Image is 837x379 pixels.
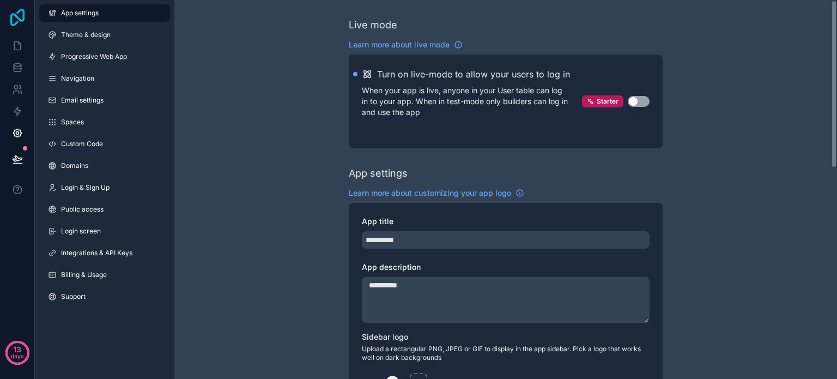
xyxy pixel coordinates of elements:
[61,31,111,39] span: Theme & design
[377,68,570,81] h2: Turn on live-mode to allow your users to log in
[39,157,170,175] a: Domains
[349,39,463,50] a: Learn more about live mode
[39,113,170,131] a: Spaces
[349,188,511,198] span: Learn more about customizing your app logo
[362,85,582,118] p: When your app is live, anyone in your User table can log in to your app. When in test-mode only b...
[362,262,421,272] span: App description
[61,161,88,170] span: Domains
[349,17,397,33] div: Live mode
[61,140,103,148] span: Custom Code
[39,179,170,196] a: Login & Sign Up
[362,216,393,226] span: App title
[39,4,170,22] a: App settings
[13,344,21,355] p: 13
[39,26,170,44] a: Theme & design
[61,118,84,127] span: Spaces
[39,201,170,218] a: Public access
[39,244,170,262] a: Integrations & API Keys
[61,227,101,236] span: Login screen
[597,97,618,106] span: Starter
[61,74,94,83] span: Navigation
[61,270,107,279] span: Billing & Usage
[61,96,104,105] span: Email settings
[39,222,170,240] a: Login screen
[349,166,408,181] div: App settings
[61,292,86,301] span: Support
[11,348,24,364] p: days
[349,39,450,50] span: Learn more about live mode
[39,135,170,153] a: Custom Code
[349,188,524,198] a: Learn more about customizing your app logo
[61,52,127,61] span: Progressive Web App
[61,9,99,17] span: App settings
[61,183,110,192] span: Login & Sign Up
[61,205,104,214] span: Public access
[39,288,170,305] a: Support
[362,332,408,341] span: Sidebar logo
[61,249,132,257] span: Integrations & API Keys
[39,266,170,284] a: Billing & Usage
[39,92,170,109] a: Email settings
[39,70,170,87] a: Navigation
[39,48,170,65] a: Progressive Web App
[362,345,650,362] span: Upload a rectangular PNG, JPEG or GIF to display in the app sidebar. Pick a logo that works well ...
